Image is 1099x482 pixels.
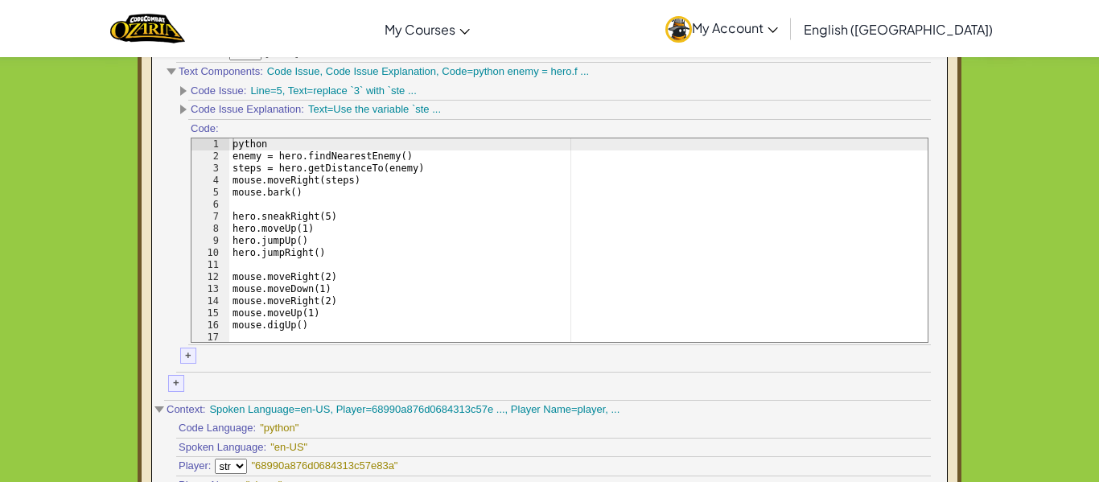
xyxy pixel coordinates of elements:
span: Code Language: [179,421,256,436]
span: My Account [692,19,778,36]
div: Text=Use the variable `ste ... [308,102,441,117]
div: 8 [191,223,229,235]
span: Code: [191,122,219,137]
div: 10 [191,247,229,259]
div: Line=5, Text=replace `3` with `ste ... [250,84,416,99]
img: avatar [665,16,692,43]
div: "en-US" [270,440,311,455]
div: Spoken Language=en-US, Player=68990a876d0684313c57e ..., Player Name=player, ... [209,402,619,418]
span: Player: [179,459,211,474]
span: English ([GEOGRAPHIC_DATA]) [804,21,993,38]
div: + [180,348,196,365]
div: 4 [191,175,229,187]
span: Text Components: [179,64,263,80]
span: Code Issue Explanation: [191,102,304,117]
span: Code Issue: [191,84,246,99]
span: Context: [167,402,205,418]
div: 2 [191,150,229,163]
div: 12 [191,271,229,283]
div: 14 [191,295,229,307]
div: 17 [191,332,229,344]
div: 13 [191,283,229,295]
div: Code Issue, Code Issue Explanation, Code=python enemy = hero.f ... [267,64,589,80]
div: + [168,375,184,392]
a: Ozaria by CodeCombat logo [110,12,185,45]
div: 6 [191,199,229,211]
div: 16 [191,319,229,332]
a: My Courses [377,7,478,51]
a: English ([GEOGRAPHIC_DATA]) [796,7,1001,51]
img: Home [110,12,185,45]
div: "python" [260,421,300,436]
div: 1 [191,138,229,150]
div: 3 [191,163,229,175]
div: 15 [191,307,229,319]
div: 7 [191,211,229,223]
div: "68990a876d0684313c57e83a" [251,459,397,474]
div: 11 [191,259,229,271]
span: My Courses [385,21,455,38]
div: 9 [191,235,229,247]
a: My Account [657,3,786,54]
span: Spoken Language: [179,440,266,455]
div: 5 [191,187,229,199]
